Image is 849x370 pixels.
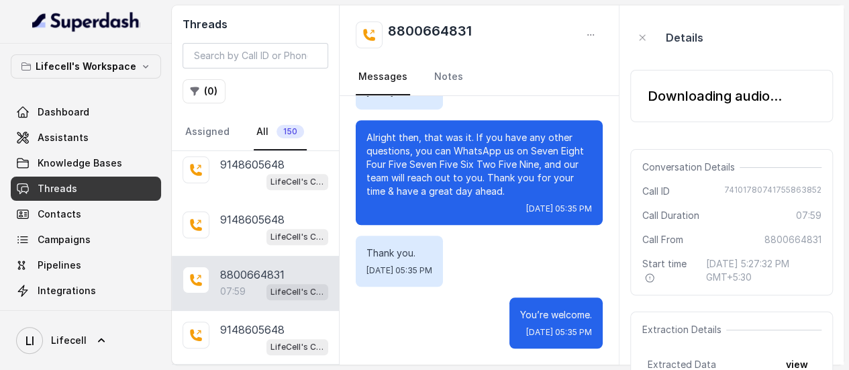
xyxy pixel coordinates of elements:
[183,79,226,103] button: (0)
[642,323,726,336] span: Extraction Details
[11,279,161,303] a: Integrations
[38,131,89,144] span: Assistants
[277,125,304,138] span: 150
[32,11,140,32] img: light.svg
[270,340,324,354] p: LifeCell's Call Assistant
[38,284,96,297] span: Integrations
[51,334,87,347] span: Lifecell
[220,156,285,173] p: 9148605648
[11,322,161,359] a: Lifecell
[38,207,81,221] span: Contacts
[270,230,324,244] p: LifeCell's Call Assistant
[270,285,324,299] p: LifeCell's Call Assistant
[220,285,246,298] p: 07:59
[11,100,161,124] a: Dashboard
[366,265,432,276] span: [DATE] 05:35 PM
[220,267,285,283] p: 8800664831
[706,257,821,284] span: [DATE] 5:27:32 PM GMT+5:30
[11,54,161,79] button: Lifecell's Workspace
[270,175,324,189] p: LifeCell's Call Assistant
[11,177,161,201] a: Threads
[366,246,432,260] p: Thank you.
[220,212,285,228] p: 9148605648
[183,114,232,150] a: Assigned
[642,233,683,246] span: Call From
[11,228,161,252] a: Campaigns
[38,182,77,195] span: Threads
[388,21,472,48] h2: 8800664831
[647,87,781,105] div: Downloading audio...
[665,30,703,46] p: Details
[38,105,89,119] span: Dashboard
[11,253,161,277] a: Pipelines
[183,114,328,150] nav: Tabs
[796,209,821,222] span: 07:59
[642,185,669,198] span: Call ID
[11,202,161,226] a: Contacts
[724,185,821,198] span: 74101780741755863852
[38,156,122,170] span: Knowledge Bases
[36,58,136,75] p: Lifecell's Workspace
[520,308,592,322] p: You’re welcome.
[642,209,699,222] span: Call Duration
[220,322,285,338] p: 9148605648
[38,233,91,246] span: Campaigns
[11,126,161,150] a: Assistants
[356,59,603,95] nav: Tabs
[183,16,328,32] h2: Threads
[642,257,695,284] span: Start time
[356,59,410,95] a: Messages
[26,334,34,348] text: LI
[764,233,821,246] span: 8800664831
[38,310,96,323] span: API Settings
[183,43,328,68] input: Search by Call ID or Phone Number
[11,304,161,328] a: API Settings
[38,259,81,272] span: Pipelines
[366,131,592,198] p: Alright then, that was it. If you have any other questions, you can WhatsApp us on Seven Eight Fo...
[526,327,592,338] span: [DATE] 05:35 PM
[642,160,740,174] span: Conversation Details
[526,203,592,214] span: [DATE] 05:35 PM
[11,151,161,175] a: Knowledge Bases
[432,59,466,95] a: Notes
[254,114,307,150] a: All150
